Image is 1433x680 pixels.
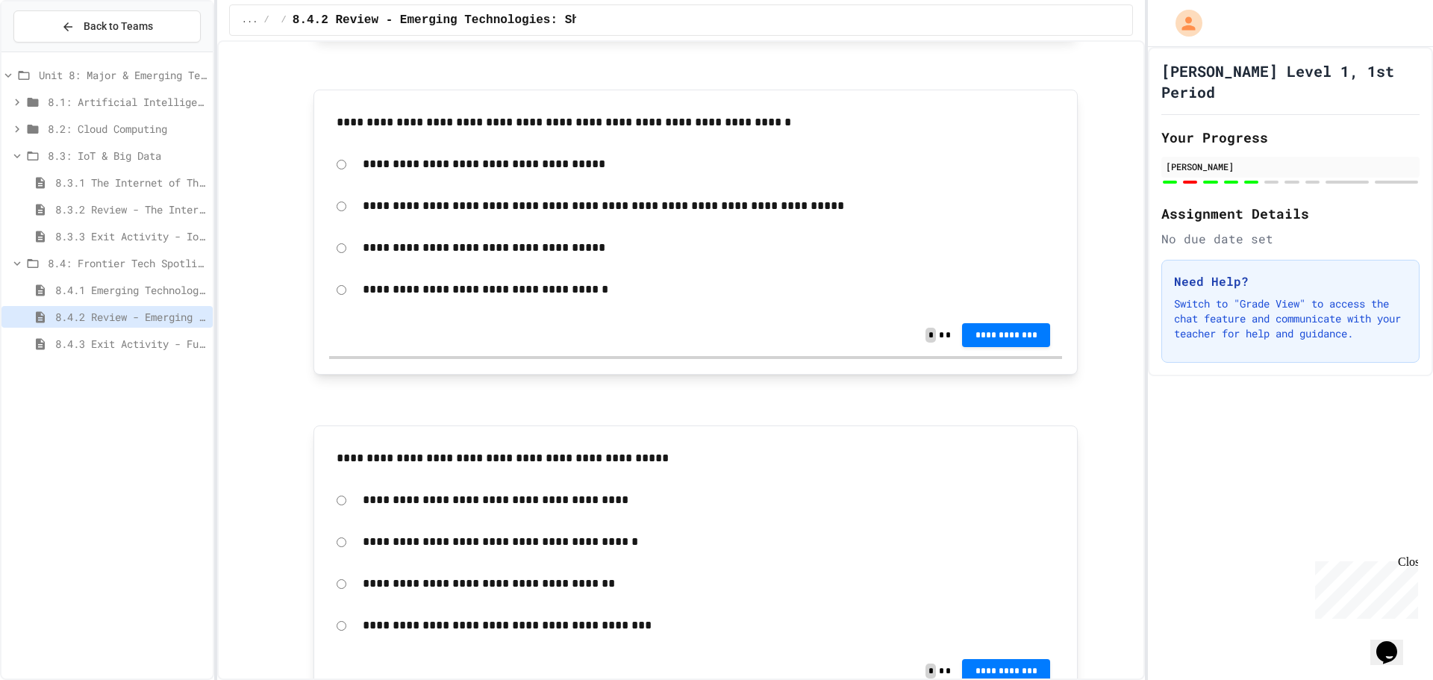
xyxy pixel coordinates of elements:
[48,148,207,163] span: 8.3: IoT & Big Data
[39,67,207,83] span: Unit 8: Major & Emerging Technologies
[55,309,207,325] span: 8.4.2 Review - Emerging Technologies: Shaping Our Digital Future
[1161,203,1420,224] h2: Assignment Details
[1161,230,1420,248] div: No due date set
[84,19,153,34] span: Back to Teams
[55,175,207,190] span: 8.3.1 The Internet of Things and Big Data: Our Connected Digital World
[1370,620,1418,665] iframe: chat widget
[55,336,207,352] span: 8.4.3 Exit Activity - Future Tech Challenge
[281,14,287,26] span: /
[1161,60,1420,102] h1: [PERSON_NAME] Level 1, 1st Period
[48,121,207,137] span: 8.2: Cloud Computing
[1161,127,1420,148] h2: Your Progress
[55,228,207,244] span: 8.3.3 Exit Activity - IoT Data Detective Challenge
[13,10,201,43] button: Back to Teams
[48,255,207,271] span: 8.4: Frontier Tech Spotlight
[48,94,207,110] span: 8.1: Artificial Intelligence Basics
[1174,296,1407,341] p: Switch to "Grade View" to access the chat feature and communicate with your teacher for help and ...
[1166,160,1415,173] div: [PERSON_NAME]
[242,14,258,26] span: ...
[6,6,103,95] div: Chat with us now!Close
[1160,6,1206,40] div: My Account
[293,11,752,29] span: 8.4.2 Review - Emerging Technologies: Shaping Our Digital Future
[263,14,269,26] span: /
[1174,272,1407,290] h3: Need Help?
[55,282,207,298] span: 8.4.1 Emerging Technologies: Shaping Our Digital Future
[1309,555,1418,619] iframe: chat widget
[55,202,207,217] span: 8.3.2 Review - The Internet of Things and Big Data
